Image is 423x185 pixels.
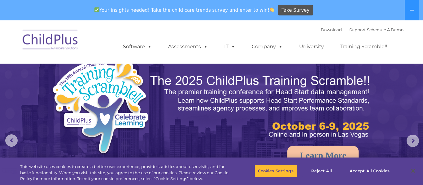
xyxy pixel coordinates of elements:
a: Schedule A Demo [367,27,403,32]
span: Your insights needed! Take the child care trends survey and enter to win! [92,4,277,16]
button: Cookies Settings [255,164,297,177]
a: Learn More [287,146,359,165]
img: ✅ [94,7,99,12]
span: Last name [86,41,105,45]
img: ChildPlus by Procare Solutions [20,25,81,56]
a: IT [218,40,242,53]
span: Take Survey [281,5,309,16]
a: Company [246,40,289,53]
a: Download [321,27,342,32]
button: Accept All Cookies [346,164,393,177]
a: Support [349,27,366,32]
img: 👏 [270,7,274,12]
span: Phone number [86,66,112,71]
div: This website uses cookies to create a better user experience, provide statistics about user visit... [20,164,233,182]
button: Reject All [302,164,341,177]
font: | [321,27,403,32]
a: Take Survey [278,5,313,16]
a: Software [117,40,158,53]
a: Assessments [162,40,214,53]
button: Close [406,164,420,178]
a: Training Scramble!! [334,40,393,53]
a: University [293,40,330,53]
